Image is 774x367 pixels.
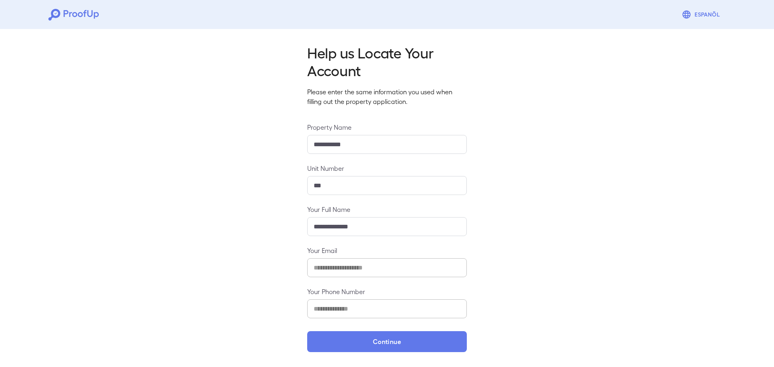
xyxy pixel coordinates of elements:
[307,287,467,296] label: Your Phone Number
[307,205,467,214] label: Your Full Name
[307,164,467,173] label: Unit Number
[307,331,467,352] button: Continue
[307,44,467,79] h2: Help us Locate Your Account
[307,87,467,106] p: Please enter the same information you used when filling out the property application.
[678,6,726,23] button: Espanõl
[307,246,467,255] label: Your Email
[307,122,467,132] label: Property Name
